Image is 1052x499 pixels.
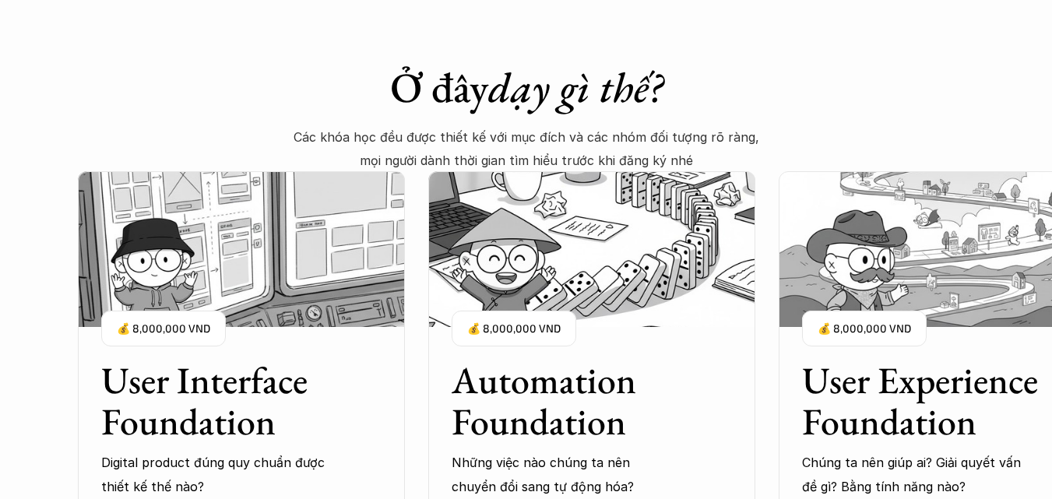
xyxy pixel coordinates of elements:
p: 💰 8,000,000 VND [818,318,911,339]
p: 💰 8,000,000 VND [467,318,561,339]
p: Các khóa học đều được thiết kế với mục đích và các nhóm đối tượng rõ ràng, mọi người dành thời gi... [293,125,760,173]
h1: Ở đây [254,62,799,113]
p: Digital product đúng quy chuẩn được thiết kế thế nào? [101,451,327,498]
p: Chúng ta nên giúp ai? Giải quyết vấn đề gì? Bằng tính năng nào? [802,451,1028,498]
h3: User Interface Foundation [101,360,343,442]
p: Những việc nào chúng ta nên chuyển đổi sang tự động hóa? [452,451,677,498]
p: 💰 8,000,000 VND [117,318,210,339]
em: dạy gì thế? [488,60,663,114]
h3: User Experience Foundation [802,360,1043,442]
h3: Automation Foundation [452,360,693,442]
